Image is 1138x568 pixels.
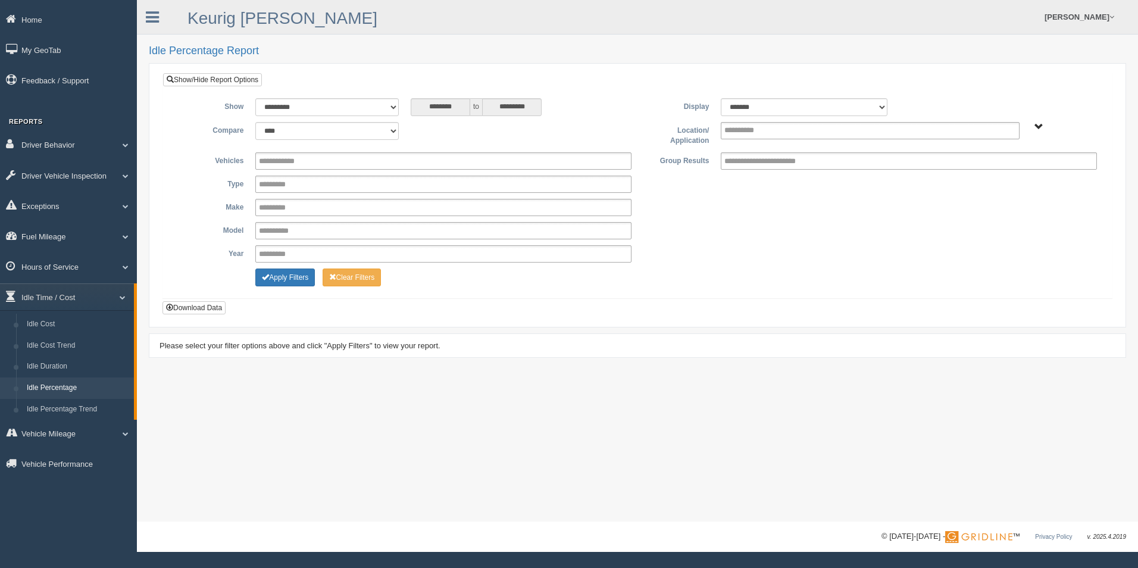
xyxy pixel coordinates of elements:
a: Idle Cost Trend [21,335,134,357]
a: Idle Percentage [21,377,134,399]
label: Group Results [637,152,715,167]
a: Keurig [PERSON_NAME] [187,9,377,27]
label: Type [172,176,249,190]
span: Please select your filter options above and click "Apply Filters" to view your report. [160,341,440,350]
label: Model [172,222,249,236]
span: to [470,98,482,116]
button: Download Data [162,301,226,314]
label: Compare [172,122,249,136]
a: Idle Cost [21,314,134,335]
a: Idle Duration [21,356,134,377]
button: Change Filter Options [323,269,382,286]
a: Idle Percentage Trend [21,399,134,420]
a: Show/Hide Report Options [163,73,262,86]
h2: Idle Percentage Report [149,45,1126,57]
label: Vehicles [172,152,249,167]
a: Privacy Policy [1035,533,1072,540]
label: Display [637,98,715,113]
label: Show [172,98,249,113]
div: © [DATE]-[DATE] - ™ [881,530,1126,543]
img: Gridline [945,531,1012,543]
label: Year [172,245,249,260]
span: v. 2025.4.2019 [1087,533,1126,540]
button: Change Filter Options [255,269,315,286]
label: Make [172,199,249,213]
label: Location/ Application [637,122,715,146]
